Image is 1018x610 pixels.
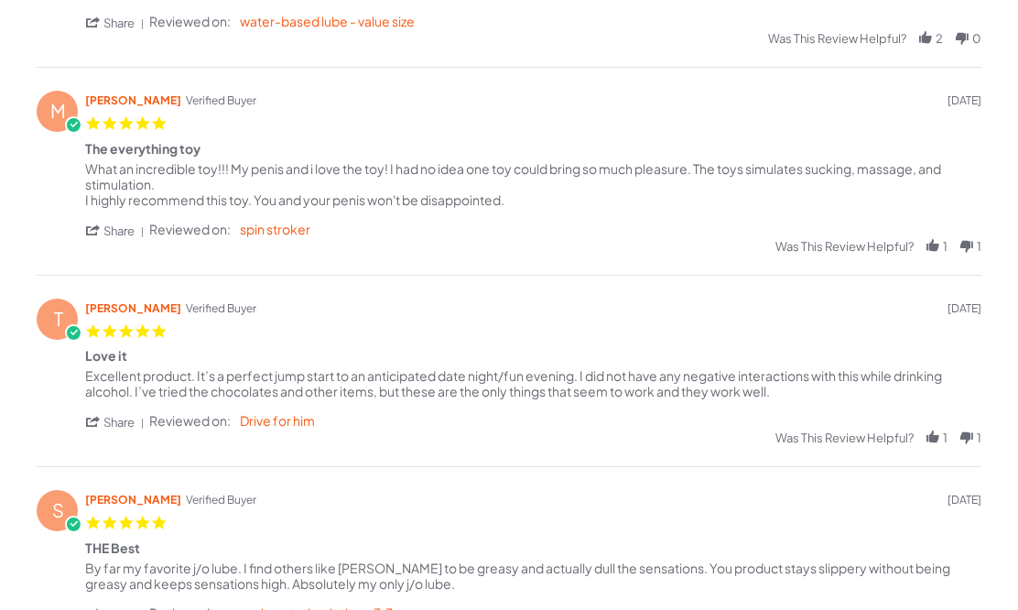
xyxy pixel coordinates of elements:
span: 1 [977,430,981,446]
span: T [38,310,79,326]
span: review date 06/01/25 [948,492,981,507]
span: Reviewed on: [149,413,231,429]
span: share [103,16,135,31]
div: The everything toy [85,141,200,161]
span: S [38,502,79,517]
div: vote down Review by Travis E. on 5 Jun 2025 [958,429,975,446]
div: What an incredible toy!!! My penis and i love the toy! I had no idea one toy could bring so much ... [85,160,941,208]
div: Love it [85,348,127,368]
a: Drive for him [240,412,315,429]
span: Was this review helpful? [775,239,914,255]
div: vote down Review by Michael F. on 16 Jun 2025 [958,237,975,255]
span: share [85,14,149,30]
div: Excellent product. It’s a perfect jump start to an anticipated date night/fun evening. I did not ... [85,367,942,399]
span: Verified Buyer [186,300,256,316]
div: vote up Review by Michael F. on 16 Jun 2025 [925,237,941,255]
span: M [38,103,79,118]
span: Reviewed on: [149,14,231,29]
span: 1 [977,239,981,255]
span: [PERSON_NAME] [85,93,181,108]
span: 2 [936,31,943,47]
span: share [85,222,149,238]
span: share [103,415,135,430]
span: Was this review helpful? [775,430,914,446]
span: [PERSON_NAME] [85,492,181,507]
div: By far my favorite j/o lube. I find others like [PERSON_NAME] to be greasy and actually dull the ... [85,560,950,592]
span: 0 [972,31,981,47]
span: share [85,413,149,430]
span: Verified Buyer [186,93,256,108]
a: spin stroker [240,221,310,237]
span: 1 [943,430,948,446]
span: Reviewed on: [149,222,231,237]
span: Was this review helpful? [768,31,906,47]
div: vote up Review by Michael F. on 16 Jun 2025 [917,29,934,47]
span: 1 [943,239,948,255]
span: share [103,223,135,239]
span: review date 06/05/25 [948,300,981,316]
div: vote up Review by Travis E. on 5 Jun 2025 [925,429,941,446]
span: Verified Buyer [186,492,256,507]
div: vote down Review by Michael F. on 16 Jun 2025 [954,29,970,47]
div: THE Best [85,540,140,561]
span: [PERSON_NAME] [85,300,181,316]
a: water-based lube - value size [240,13,415,29]
span: review date 06/16/25 [948,93,981,108]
